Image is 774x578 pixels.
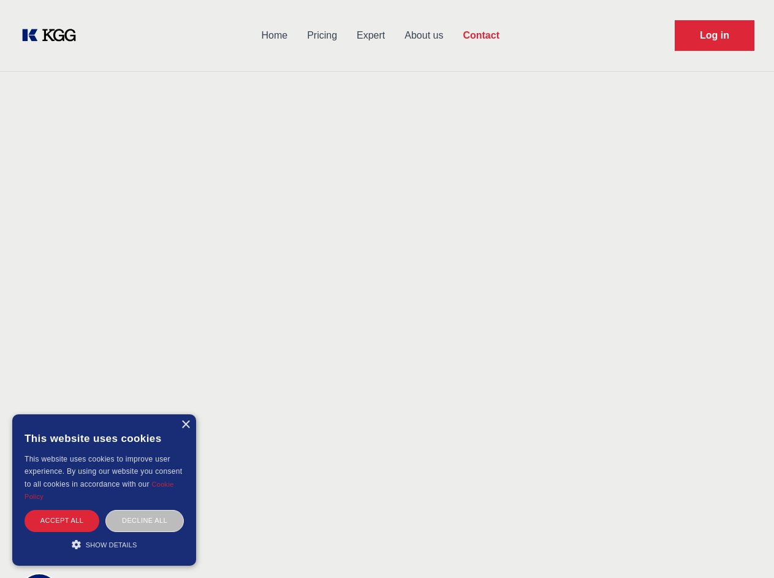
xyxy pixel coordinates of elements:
a: Contact [453,20,509,51]
a: Expert [347,20,395,51]
a: Request Demo [675,20,754,51]
div: Accept all [25,510,99,531]
div: Show details [25,538,184,550]
a: Home [251,20,297,51]
div: Decline all [105,510,184,531]
a: Cookie Policy [25,481,174,500]
div: This website uses cookies [25,424,184,453]
span: This website uses cookies to improve user experience. By using our website you consent to all coo... [25,455,182,489]
a: KOL Knowledge Platform: Talk to Key External Experts (KEE) [20,26,86,45]
iframe: Chat Widget [713,519,774,578]
span: Show details [86,541,137,549]
a: Pricing [297,20,347,51]
a: About us [395,20,453,51]
div: Close [181,420,190,430]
